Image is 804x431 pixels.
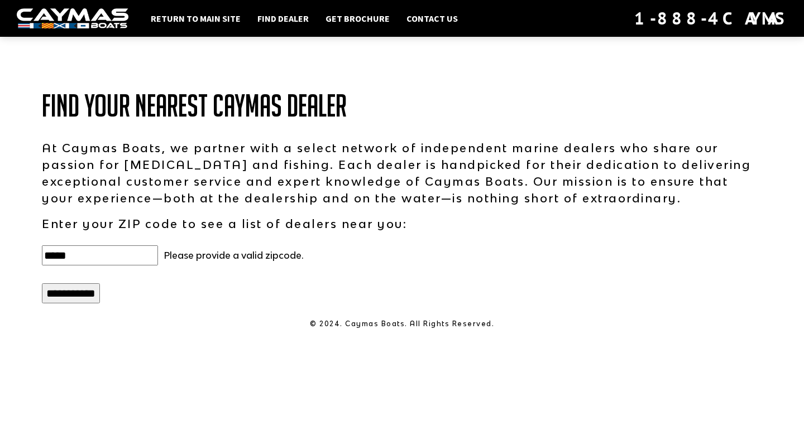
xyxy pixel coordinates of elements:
[42,89,762,123] h1: Find Your Nearest Caymas Dealer
[252,11,314,26] a: Find Dealer
[634,6,787,31] div: 1-888-4CAYMAS
[42,139,762,206] p: At Caymas Boats, we partner with a select network of independent marine dealers who share our pas...
[17,8,128,29] img: white-logo-c9c8dbefe5ff5ceceb0f0178aa75bf4bb51f6bca0971e226c86eb53dfe498488.png
[320,11,395,26] a: Get Brochure
[42,215,762,232] p: Enter your ZIP code to see a list of dealers near you:
[145,11,246,26] a: Return to main site
[42,319,762,329] p: © 2024. Caymas Boats. All Rights Reserved.
[164,249,304,262] label: Please provide a valid zipcode.
[401,11,463,26] a: Contact Us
